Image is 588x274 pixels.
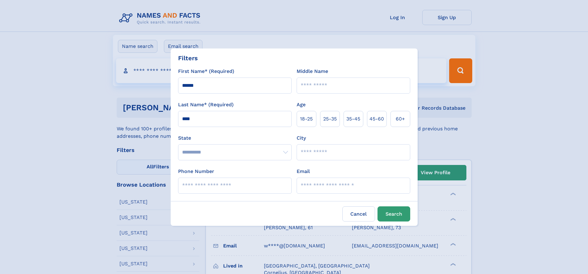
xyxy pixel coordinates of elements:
[178,101,234,108] label: Last Name* (Required)
[297,101,306,108] label: Age
[300,115,313,123] span: 18‑25
[178,53,198,63] div: Filters
[297,168,310,175] label: Email
[178,68,234,75] label: First Name* (Required)
[323,115,337,123] span: 25‑35
[396,115,405,123] span: 60+
[346,115,360,123] span: 35‑45
[342,206,375,221] label: Cancel
[178,168,214,175] label: Phone Number
[377,206,410,221] button: Search
[297,68,328,75] label: Middle Name
[369,115,384,123] span: 45‑60
[297,134,306,142] label: City
[178,134,292,142] label: State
